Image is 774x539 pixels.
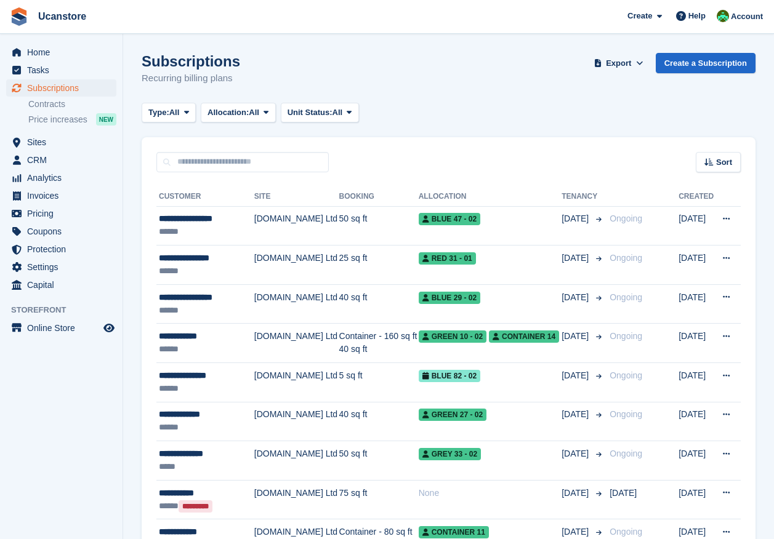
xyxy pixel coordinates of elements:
[339,363,419,402] td: 5 sq ft
[562,187,605,207] th: Tenancy
[716,156,732,169] span: Sort
[254,324,339,363] td: [DOMAIN_NAME] Ltd
[562,447,591,460] span: [DATE]
[562,252,591,265] span: [DATE]
[142,53,240,70] h1: Subscriptions
[156,187,254,207] th: Customer
[610,253,642,263] span: Ongoing
[419,409,486,421] span: Green 27 - 02
[148,106,169,119] span: Type:
[254,480,339,519] td: [DOMAIN_NAME] Ltd
[489,330,559,343] span: Container 14
[6,258,116,276] a: menu
[627,10,652,22] span: Create
[254,206,339,246] td: [DOMAIN_NAME] Ltd
[419,187,562,207] th: Allocation
[419,330,486,343] span: Green 10 - 02
[288,106,333,119] span: Unit Status:
[142,71,240,86] p: Recurring billing plans
[717,10,729,22] img: Leanne Tythcott
[254,402,339,441] td: [DOMAIN_NAME] Ltd
[419,526,489,538] span: Container 11
[562,525,591,538] span: [DATE]
[142,103,196,123] button: Type: All
[27,205,101,222] span: Pricing
[6,151,116,169] a: menu
[339,480,419,519] td: 75 sq ft
[28,113,116,126] a: Price increases NEW
[610,449,642,458] span: Ongoing
[6,62,116,79] a: menu
[27,241,101,258] span: Protection
[33,6,91,26] a: Ucanstore
[6,223,116,240] a: menu
[339,246,419,285] td: 25 sq ft
[6,319,116,337] a: menu
[562,487,591,500] span: [DATE]
[419,252,476,265] span: Red 31 - 01
[254,246,339,285] td: [DOMAIN_NAME] Ltd
[610,292,642,302] span: Ongoing
[339,402,419,441] td: 40 sq ft
[6,169,116,186] a: menu
[102,321,116,335] a: Preview store
[281,103,359,123] button: Unit Status: All
[6,276,116,293] a: menu
[27,62,101,79] span: Tasks
[28,98,116,110] a: Contracts
[208,106,249,119] span: Allocation:
[10,7,28,26] img: stora-icon-8386f47178a22dfd0bd8f6a31ec36ba5ce8667c1dd55bd0f319d3a0aa187defe.svg
[254,284,339,324] td: [DOMAIN_NAME] Ltd
[27,44,101,61] span: Home
[562,212,591,225] span: [DATE]
[419,448,481,460] span: Grey 33 - 02
[254,187,339,207] th: Site
[610,370,642,380] span: Ongoing
[679,246,714,285] td: [DATE]
[731,10,763,23] span: Account
[27,151,101,169] span: CRM
[679,363,714,402] td: [DATE]
[249,106,259,119] span: All
[27,79,101,97] span: Subscriptions
[679,284,714,324] td: [DATE]
[562,330,591,343] span: [DATE]
[688,10,706,22] span: Help
[610,409,642,419] span: Ongoing
[27,258,101,276] span: Settings
[419,487,562,500] div: None
[6,241,116,258] a: menu
[610,488,637,498] span: [DATE]
[339,441,419,481] td: 50 sq ft
[333,106,343,119] span: All
[679,187,714,207] th: Created
[610,214,642,223] span: Ongoing
[27,223,101,240] span: Coupons
[254,363,339,402] td: [DOMAIN_NAME] Ltd
[419,370,480,382] span: Blue 82 - 02
[592,53,646,73] button: Export
[656,53,756,73] a: Create a Subscription
[6,134,116,151] a: menu
[606,57,631,70] span: Export
[339,206,419,246] td: 50 sq ft
[562,408,591,421] span: [DATE]
[27,319,101,337] span: Online Store
[679,480,714,519] td: [DATE]
[27,187,101,204] span: Invoices
[679,206,714,246] td: [DATE]
[6,44,116,61] a: menu
[6,79,116,97] a: menu
[27,276,101,293] span: Capital
[562,369,591,382] span: [DATE]
[419,292,480,304] span: Blue 29 - 02
[679,324,714,363] td: [DATE]
[610,527,642,537] span: Ongoing
[679,402,714,441] td: [DATE]
[679,441,714,481] td: [DATE]
[28,114,87,126] span: Price increases
[339,324,419,363] td: Container - 160 sq ft 40 sq ft
[27,134,101,151] span: Sites
[96,113,116,126] div: NEW
[169,106,180,119] span: All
